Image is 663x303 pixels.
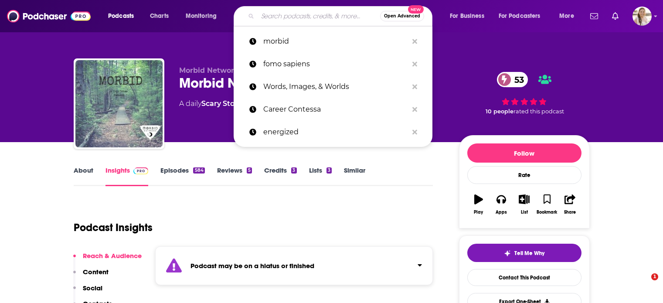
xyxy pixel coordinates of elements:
[160,166,204,186] a: Episodes584
[467,244,581,262] button: tell me why sparkleTell Me Why
[105,166,149,186] a: InsightsPodchaser Pro
[467,269,581,286] a: Contact This Podcast
[263,53,408,75] p: fomo sapiens
[651,273,658,280] span: 1
[632,7,652,26] img: User Profile
[564,210,576,215] div: Share
[504,250,511,257] img: tell me why sparkle
[326,167,332,174] div: 3
[102,9,145,23] button: open menu
[179,66,239,75] span: Morbid Network
[408,5,424,14] span: New
[234,53,432,75] a: fomo sapiens
[444,9,495,23] button: open menu
[201,99,248,108] a: Scary Stories
[186,10,217,22] span: Monitoring
[75,60,163,147] img: Morbid Network
[74,166,93,186] a: About
[486,108,513,115] span: 10 people
[234,121,432,143] a: energized
[559,10,574,22] span: More
[73,268,109,284] button: Content
[384,14,420,18] span: Open Advanced
[263,30,408,53] p: morbid
[217,166,252,186] a: Reviews5
[234,98,432,121] a: Career Contessa
[536,189,558,220] button: Bookmark
[258,9,380,23] input: Search podcasts, credits, & more...
[467,143,581,163] button: Follow
[263,75,408,98] p: Words, Images, & Worlds
[513,108,564,115] span: rated this podcast
[150,10,169,22] span: Charts
[180,9,228,23] button: open menu
[474,210,483,215] div: Play
[506,72,528,87] span: 53
[144,9,174,23] a: Charts
[264,166,296,186] a: Credits3
[247,167,252,174] div: 5
[467,189,490,220] button: Play
[587,9,602,24] a: Show notifications dropdown
[7,8,91,24] img: Podchaser - Follow, Share and Rate Podcasts
[83,268,109,276] p: Content
[490,189,513,220] button: Apps
[609,9,622,24] a: Show notifications dropdown
[309,166,332,186] a: Lists3
[83,284,102,292] p: Social
[74,221,153,234] h1: Podcast Insights
[499,10,541,22] span: For Podcasters
[558,189,581,220] button: Share
[496,210,507,215] div: Apps
[459,66,590,120] div: 53 10 peoplerated this podcast
[344,166,365,186] a: Similar
[633,273,654,294] iframe: Intercom live chat
[263,98,408,121] p: Career Contessa
[155,246,433,285] section: Click to expand status details
[467,166,581,184] div: Rate
[514,250,544,257] span: Tell Me Why
[193,167,204,174] div: 584
[73,252,142,268] button: Reach & Audience
[234,30,432,53] a: morbid
[632,7,652,26] button: Show profile menu
[179,99,373,109] div: A daily podcast
[133,167,149,174] img: Podchaser Pro
[263,121,408,143] p: energized
[73,284,102,300] button: Social
[521,210,528,215] div: List
[513,189,535,220] button: List
[537,210,557,215] div: Bookmark
[497,72,528,87] a: 53
[190,262,314,270] strong: Podcast may be on a hiatus or finished
[83,252,142,260] p: Reach & Audience
[291,167,296,174] div: 3
[380,11,424,21] button: Open AdvancedNew
[234,75,432,98] a: Words, Images, & Worlds
[450,10,484,22] span: For Business
[493,9,553,23] button: open menu
[108,10,134,22] span: Podcasts
[553,9,585,23] button: open menu
[632,7,652,26] span: Logged in as acquavie
[242,6,441,26] div: Search podcasts, credits, & more...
